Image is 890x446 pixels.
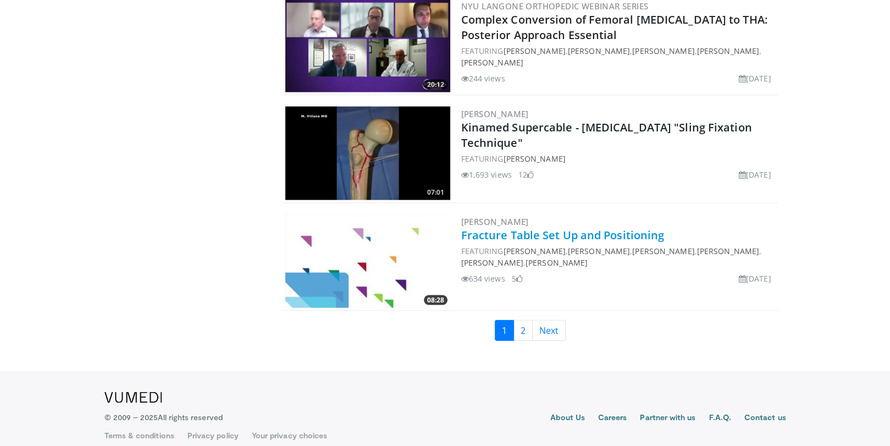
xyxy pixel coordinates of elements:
li: [DATE] [739,73,771,84]
span: 20:12 [424,80,447,90]
a: About Us [550,412,585,425]
img: VuMedi Logo [104,392,162,403]
li: 5 [512,273,523,284]
a: [PERSON_NAME] [632,246,694,256]
li: 244 views [461,73,505,84]
a: Terms & conditions [104,430,174,441]
a: [PERSON_NAME] [461,216,529,227]
a: 08:28 [285,214,450,308]
a: [PERSON_NAME] [697,46,759,56]
img: 525304f0-1990-47eb-9173-53d1083e97ee.300x170_q85_crop-smart_upscale.jpg [285,107,450,200]
a: Privacy policy [187,430,239,441]
a: [PERSON_NAME] [503,46,565,56]
a: Contact us [744,412,786,425]
div: FEATURING , , , , [461,45,776,68]
a: [PERSON_NAME] [461,108,529,119]
div: FEATURING , , , , , [461,245,776,268]
li: [DATE] [739,169,771,180]
span: 07:01 [424,188,447,197]
span: 08:28 [424,295,447,305]
a: Fracture Table Set Up and Positioning [461,228,665,243]
a: [PERSON_NAME] [503,246,565,256]
a: NYU Langone Orthopedic Webinar Series [461,1,649,12]
a: 07:01 [285,107,450,200]
a: [PERSON_NAME] [568,46,630,56]
nav: Search results pages [283,320,778,341]
a: F.A.Q. [709,412,731,425]
a: Your privacy choices [252,430,327,441]
a: [PERSON_NAME] [568,246,630,256]
a: Complex Conversion of Femoral [MEDICAL_DATA] to THA: Posterior Approach Essential [461,12,767,42]
a: [PERSON_NAME] [697,246,759,256]
a: Partner with us [640,412,695,425]
li: 634 views [461,273,505,284]
span: All rights reserved [158,412,222,422]
a: Careers [598,412,627,425]
li: [DATE] [739,273,771,284]
li: 12 [518,169,534,180]
a: 2 [513,320,533,341]
a: [PERSON_NAME] [503,153,565,164]
a: [PERSON_NAME] [461,57,523,68]
li: 1,693 views [461,169,512,180]
a: [PERSON_NAME] [526,257,588,268]
p: © 2009 – 2025 [104,412,223,423]
a: 1 [495,320,514,341]
a: Next [532,320,566,341]
a: [PERSON_NAME] [461,257,523,268]
a: Kinamed Supercable - [MEDICAL_DATA] "Sling Fixation Technique" [461,120,752,150]
img: 77cb3dae-6d4f-49c3-bab4-0598adce0f6b.300x170_q85_crop-smart_upscale.jpg [285,214,450,308]
div: FEATURING [461,153,776,164]
a: [PERSON_NAME] [632,46,694,56]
